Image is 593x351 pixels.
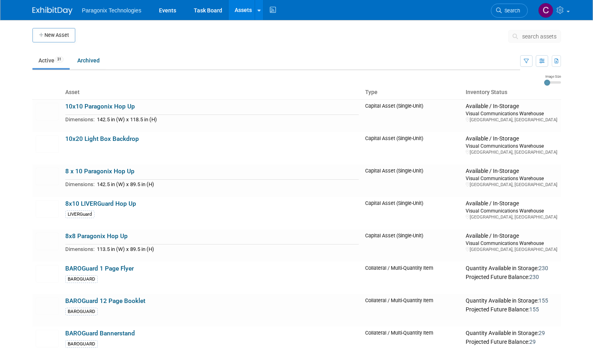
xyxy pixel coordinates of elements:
div: [GEOGRAPHIC_DATA], [GEOGRAPHIC_DATA] [466,214,557,220]
img: ExhibitDay [32,7,72,15]
button: New Asset [32,28,75,42]
div: Image Size [544,74,561,79]
a: 8x8 Paragonix Hop Up [65,233,128,240]
a: 8 x 10 Paragonix Hop Up [65,168,135,175]
div: Available / In-Storage [466,200,557,207]
a: BAROGuard 1 Page Flyer [65,265,134,272]
a: 8x10 LIVERGuard Hop Up [65,200,136,207]
span: 155 [529,306,539,313]
a: 10x20 Light Box Backdrop [65,135,139,142]
td: Dimensions: [65,245,94,254]
span: Search [502,8,520,14]
td: Dimensions: [65,115,94,124]
div: BAROGUARD [65,340,98,348]
div: Available / In-Storage [466,233,557,240]
a: BAROGuard 12 Page Booklet [65,297,145,305]
span: 31 [55,56,64,62]
th: Type [362,86,462,99]
a: Active31 [32,53,70,68]
td: Collateral / Multi-Quantity Item [362,294,462,327]
div: Available / In-Storage [466,135,557,142]
div: BAROGUARD [65,275,98,283]
div: BAROGUARD [65,308,98,315]
span: 155 [539,297,548,304]
button: search assets [508,30,561,43]
div: Projected Future Balance: [466,305,557,313]
div: Visual Communications Warehouse [466,207,557,214]
th: Asset [62,86,362,99]
div: [GEOGRAPHIC_DATA], [GEOGRAPHIC_DATA] [466,247,557,253]
div: Available / In-Storage [466,103,557,110]
div: Visual Communications Warehouse [466,142,557,149]
div: Projected Future Balance: [466,272,557,281]
div: Quantity Available in Storage: [466,265,557,272]
span: 29 [529,339,536,345]
div: Available / In-Storage [466,168,557,175]
td: Capital Asset (Single-Unit) [362,164,462,197]
span: 230 [539,265,548,271]
a: Search [491,4,528,18]
a: BAROGuard Bannerstand [65,330,135,337]
span: search assets [522,33,557,40]
td: Capital Asset (Single-Unit) [362,99,462,132]
div: Projected Future Balance: [466,337,557,346]
td: Capital Asset (Single-Unit) [362,132,462,164]
div: Visual Communications Warehouse [466,175,557,182]
a: Archived [71,53,106,68]
td: Capital Asset (Single-Unit) [362,197,462,229]
span: Paragonix Technologies [82,7,141,14]
img: Corinne McNamara [538,3,553,18]
div: LIVERGuard [65,211,94,218]
span: 113.5 in (W) x 89.5 in (H) [97,246,154,252]
span: 142.5 in (W) x 118.5 in (H) [97,116,157,122]
div: [GEOGRAPHIC_DATA], [GEOGRAPHIC_DATA] [466,149,557,155]
a: 10x10 Paragonix Hop Up [65,103,135,110]
span: 142.5 in (W) x 89.5 in (H) [97,181,154,187]
div: Quantity Available in Storage: [466,330,557,337]
td: Dimensions: [65,180,94,189]
div: Visual Communications Warehouse [466,110,557,117]
td: Capital Asset (Single-Unit) [362,229,462,262]
div: Quantity Available in Storage: [466,297,557,305]
td: Collateral / Multi-Quantity Item [362,262,462,294]
div: [GEOGRAPHIC_DATA], [GEOGRAPHIC_DATA] [466,182,557,188]
span: 230 [529,274,539,280]
div: [GEOGRAPHIC_DATA], [GEOGRAPHIC_DATA] [466,117,557,123]
div: Visual Communications Warehouse [466,240,557,247]
span: 29 [539,330,545,336]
